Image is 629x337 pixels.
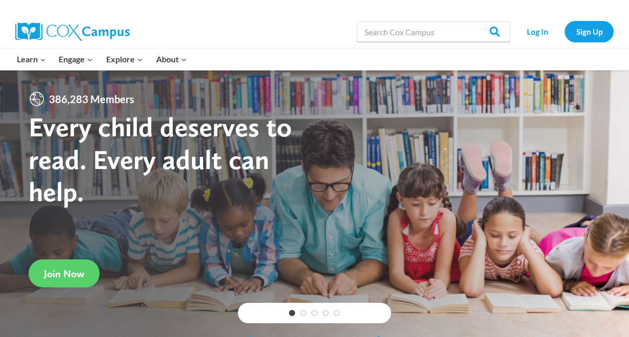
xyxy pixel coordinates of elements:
[45,91,138,107] span: 386,283 Members
[156,53,187,66] span: About
[44,268,84,280] span: Join Now
[29,110,292,208] strong: Every child deserves to read. Every adult can help.
[357,21,510,42] input: Search Cox Campus
[311,310,318,316] a: 3
[289,310,295,316] a: 1
[10,49,193,70] nav: Primary Navigation
[15,22,130,41] img: Cox Campus
[59,53,93,66] span: Engage
[29,259,100,287] a: Join Now
[106,53,143,66] span: Explore
[300,310,306,316] a: 2
[334,310,340,316] a: 5
[17,53,46,66] span: Learn
[323,310,329,316] a: 4
[565,21,614,42] a: Sign Up
[515,21,560,42] a: Log In
[515,21,614,42] nav: Secondary Navigation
